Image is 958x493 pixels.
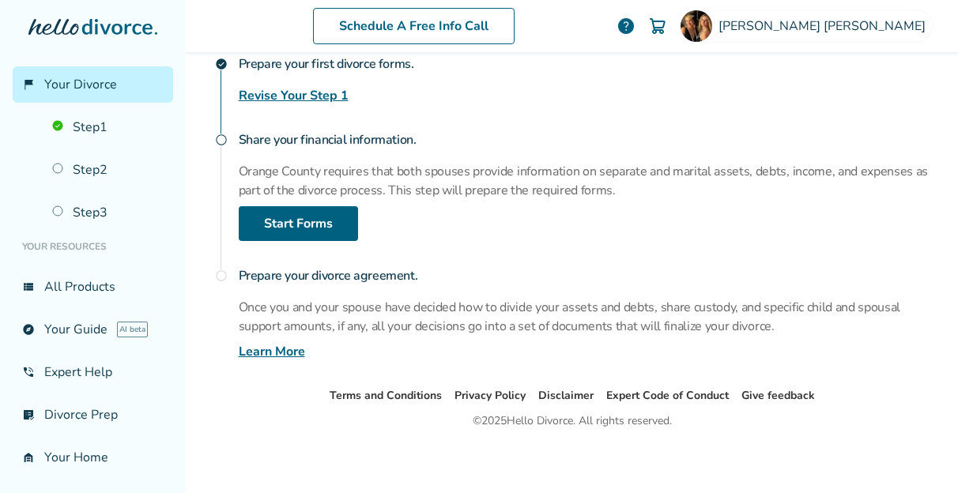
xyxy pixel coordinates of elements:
[330,388,442,403] a: Terms and Conditions
[239,86,349,105] a: Revise Your Step 1
[13,231,173,262] li: Your Resources
[239,298,939,336] p: Once you and your spouse have decided how to divide your assets and debts, share custody, and spe...
[22,408,35,421] span: list_alt_check
[215,269,228,282] span: radio_button_unchecked
[313,8,515,44] a: Schedule A Free Info Call
[617,17,636,36] a: help
[13,397,173,433] a: list_alt_checkDivorce Prep
[22,323,35,336] span: explore
[13,354,173,390] a: phone_in_talkExpert Help
[13,439,173,476] a: garage_homeYour Home
[43,194,173,231] a: Step3
[215,58,228,70] span: check_circle
[239,124,939,156] h4: Share your financial information.
[681,10,712,42] img: Amy Harrison
[239,260,939,292] h4: Prepare your divorce agreement.
[879,417,958,493] iframe: Chat Widget
[648,17,667,36] img: Cart
[13,311,173,348] a: exploreYour GuideAI beta
[117,322,148,337] span: AI beta
[22,280,35,293] span: view_list
[606,388,729,403] a: Expert Code of Conduct
[22,451,35,464] span: garage_home
[239,342,305,361] a: Learn More
[13,66,173,103] a: flag_2Your Divorce
[215,134,228,146] span: radio_button_unchecked
[473,412,672,431] div: © 2025 Hello Divorce. All rights reserved.
[454,388,526,403] a: Privacy Policy
[239,206,358,241] a: Start Forms
[718,17,932,35] span: [PERSON_NAME] [PERSON_NAME]
[43,109,173,145] a: Step1
[43,152,173,188] a: Step2
[239,48,939,80] h4: Prepare your first divorce forms.
[239,162,939,200] p: Orange County requires that both spouses provide information on separate and marital assets, debt...
[538,386,594,405] li: Disclaimer
[741,386,815,405] li: Give feedback
[13,269,173,305] a: view_listAll Products
[44,76,117,93] span: Your Divorce
[22,366,35,378] span: phone_in_talk
[22,78,35,91] span: flag_2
